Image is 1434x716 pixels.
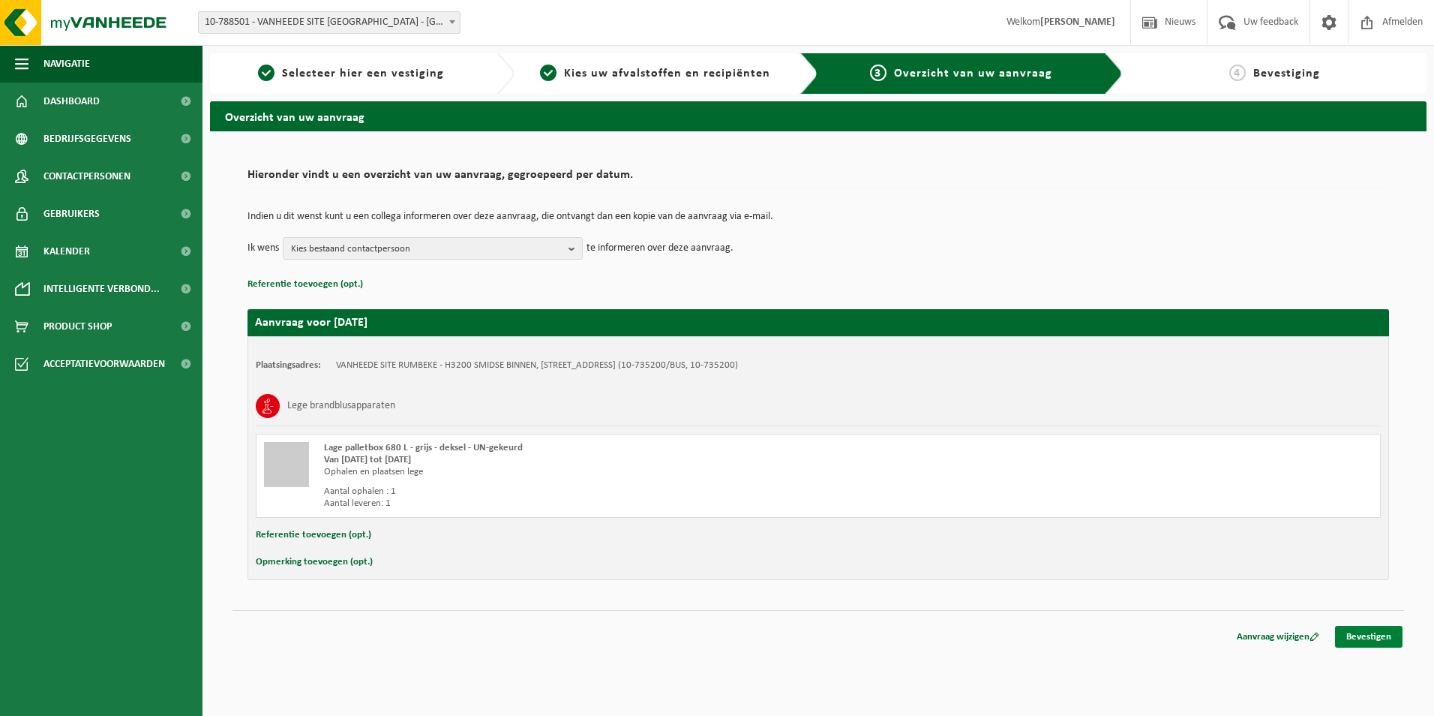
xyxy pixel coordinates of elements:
span: Contactpersonen [43,158,130,195]
span: Selecteer hier een vestiging [282,68,444,80]
button: Kies bestaand contactpersoon [283,237,583,260]
div: Aantal ophalen : 1 [324,486,878,498]
a: Bevestigen [1335,626,1402,648]
span: Lage palletbox 680 L - grijs - deksel - UN-gekeurd [324,443,523,453]
span: Overzicht van uw aanvraag [894,68,1052,80]
p: Indien u dit wenst kunt u een collega informeren over deze aanvraag, die ontvangt dan een kopie v... [247,212,1389,222]
div: Aantal leveren: 1 [324,498,878,510]
span: Bevestiging [1253,68,1320,80]
span: Kalender [43,233,90,270]
span: Navigatie [43,45,90,83]
p: Ik wens [247,237,279,260]
span: Bedrijfsgegevens [43,120,131,158]
strong: Van [DATE] tot [DATE] [324,455,411,465]
strong: Aanvraag voor [DATE] [255,317,367,329]
span: 1 [258,65,274,81]
span: Dashboard [43,83,100,120]
h3: Lege brandblusapparaten [287,394,395,418]
button: Referentie toevoegen (opt.) [247,275,363,294]
a: Aanvraag wijzigen [1225,626,1330,648]
span: Product Shop [43,308,112,345]
span: Kies uw afvalstoffen en recipiënten [564,68,770,80]
a: 1Selecteer hier een vestiging [217,65,484,83]
span: Gebruikers [43,195,100,233]
strong: [PERSON_NAME] [1040,17,1115,28]
td: VANHEEDE SITE RUMBEKE - H3200 SMIDSE BINNEN, [STREET_ADDRESS] (10-735200/BUS, 10-735200) [336,360,738,372]
p: te informeren over deze aanvraag. [586,237,733,260]
span: 10-788501 - VANHEEDE SITE RUMBEKE - RUMBEKE [198,11,460,34]
a: 2Kies uw afvalstoffen en recipiënten [522,65,789,83]
span: 3 [870,65,886,81]
span: Acceptatievoorwaarden [43,345,165,383]
span: 10-788501 - VANHEEDE SITE RUMBEKE - RUMBEKE [199,12,460,33]
button: Referentie toevoegen (opt.) [256,525,371,545]
h2: Overzicht van uw aanvraag [210,101,1426,131]
span: Kies bestaand contactpersoon [291,238,562,260]
div: Ophalen en plaatsen lege [324,466,878,478]
button: Opmerking toevoegen (opt.) [256,552,373,572]
span: 2 [540,65,556,81]
span: 4 [1229,65,1246,81]
strong: Plaatsingsadres: [256,360,321,370]
h2: Hieronder vindt u een overzicht van uw aanvraag, gegroepeerd per datum. [247,169,1389,189]
span: Intelligente verbond... [43,270,160,308]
